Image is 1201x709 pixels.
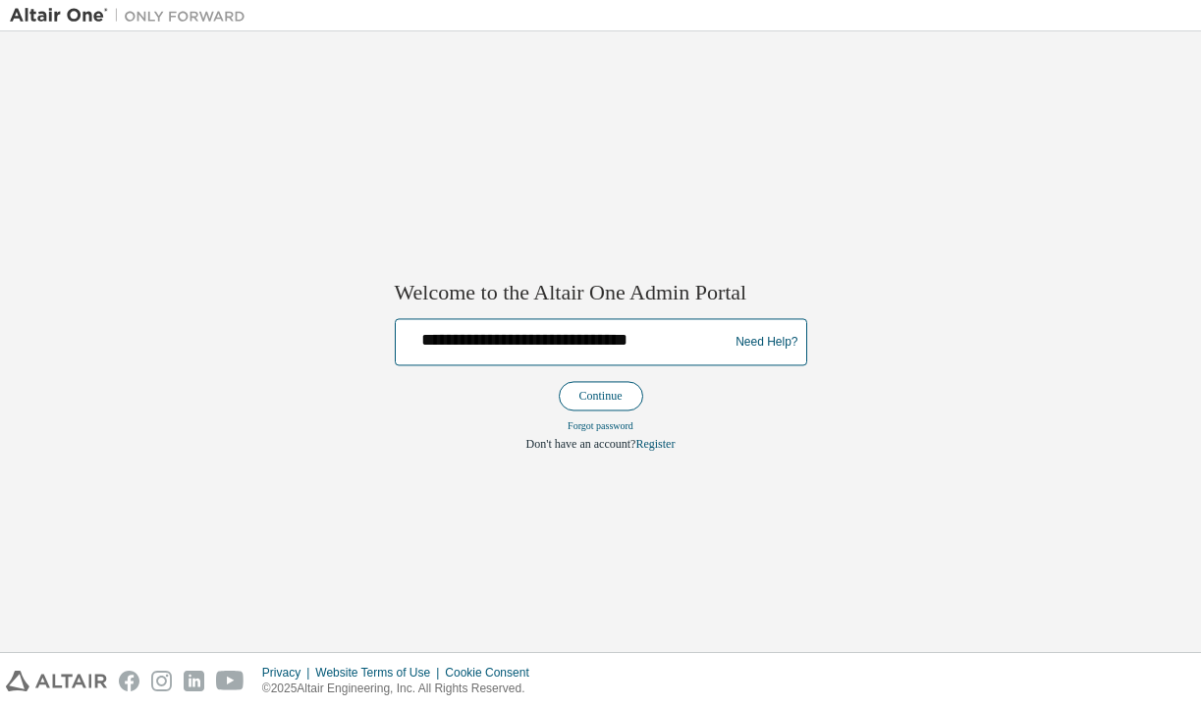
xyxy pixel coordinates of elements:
[559,382,643,411] button: Continue
[184,671,204,691] img: linkedin.svg
[635,438,675,452] a: Register
[526,438,636,452] span: Don't have an account?
[568,421,633,432] a: Forgot password
[445,665,540,681] div: Cookie Consent
[262,665,315,681] div: Privacy
[119,671,139,691] img: facebook.svg
[216,671,245,691] img: youtube.svg
[6,671,107,691] img: altair_logo.svg
[10,6,255,26] img: Altair One
[315,665,445,681] div: Website Terms of Use
[151,671,172,691] img: instagram.svg
[736,342,797,343] a: Need Help?
[395,279,807,306] h2: Welcome to the Altair One Admin Portal
[262,681,541,697] p: © 2025 Altair Engineering, Inc. All Rights Reserved.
